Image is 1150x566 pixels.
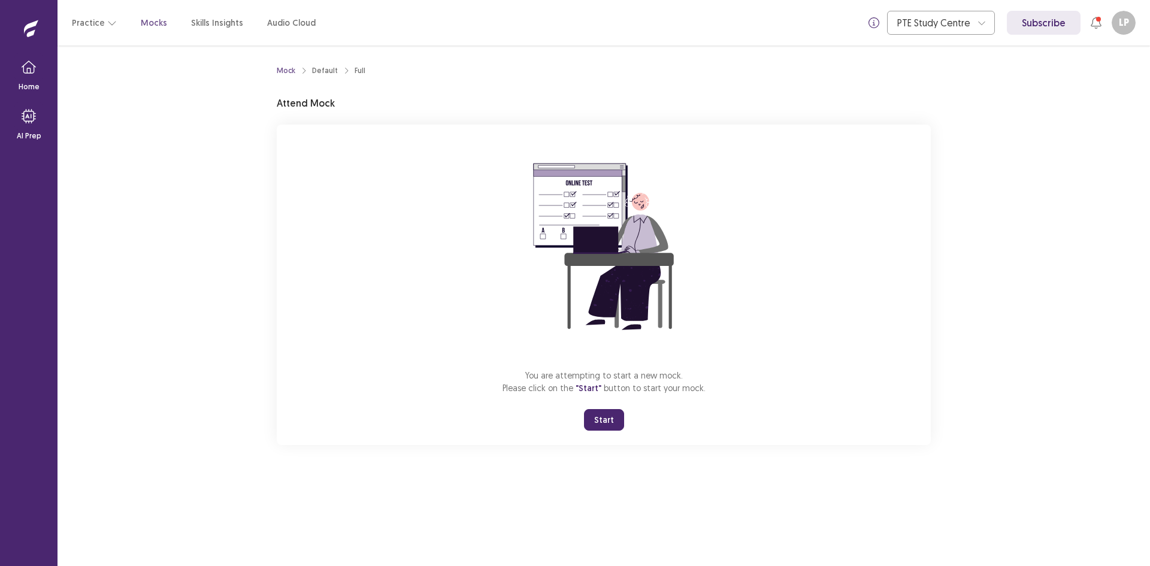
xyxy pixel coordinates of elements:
[897,11,972,34] div: PTE Study Centre
[17,131,41,141] p: AI Prep
[141,17,167,29] a: Mocks
[312,65,338,76] div: Default
[496,139,712,355] img: attend-mock
[584,409,624,431] button: Start
[576,383,601,394] span: "Start"
[503,369,706,395] p: You are attempting to start a new mock. Please click on the button to start your mock.
[863,12,885,34] button: info
[267,17,316,29] a: Audio Cloud
[19,81,40,92] p: Home
[1007,11,1081,35] a: Subscribe
[355,65,365,76] div: Full
[191,17,243,29] a: Skills Insights
[277,65,295,76] a: Mock
[277,65,365,76] nav: breadcrumb
[1112,11,1136,35] button: LP
[277,96,335,110] p: Attend Mock
[72,12,117,34] button: Practice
